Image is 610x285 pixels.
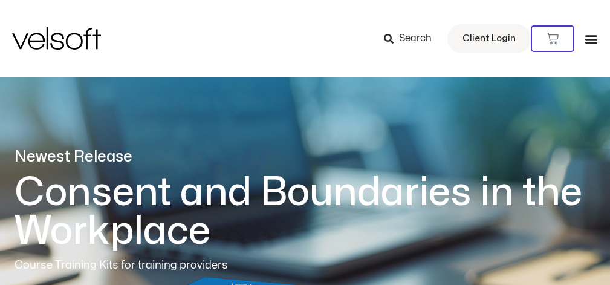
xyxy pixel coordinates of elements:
img: Velsoft Training Materials [12,27,101,50]
h1: Consent and Boundaries in the Workplace [15,174,595,251]
p: Newest Release [15,146,595,168]
span: Client Login [462,31,516,47]
p: Course Training Kits for training providers [15,257,595,274]
a: Search [384,28,440,49]
div: Menu Toggle [585,32,598,45]
a: Client Login [447,24,531,53]
span: Search [399,31,432,47]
